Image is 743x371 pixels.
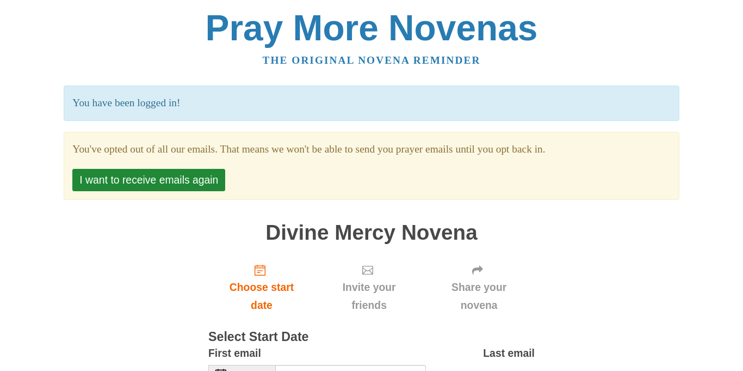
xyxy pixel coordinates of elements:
[208,330,535,344] h3: Select Start Date
[72,169,225,191] button: I want to receive emails again
[208,221,535,245] h1: Divine Mercy Novena
[315,255,423,320] div: Click "Next" to confirm your start date first.
[434,278,524,314] span: Share your novena
[423,255,535,320] div: Click "Next" to confirm your start date first.
[72,141,670,159] section: You've opted out of all our emails. That means we won't be able to send you prayer emails until y...
[263,54,481,66] a: The original novena reminder
[208,255,315,320] a: Choose start date
[64,86,679,121] p: You have been logged in!
[208,344,261,362] label: First email
[483,344,535,362] label: Last email
[219,278,304,314] span: Choose start date
[206,8,538,48] a: Pray More Novenas
[326,278,412,314] span: Invite your friends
